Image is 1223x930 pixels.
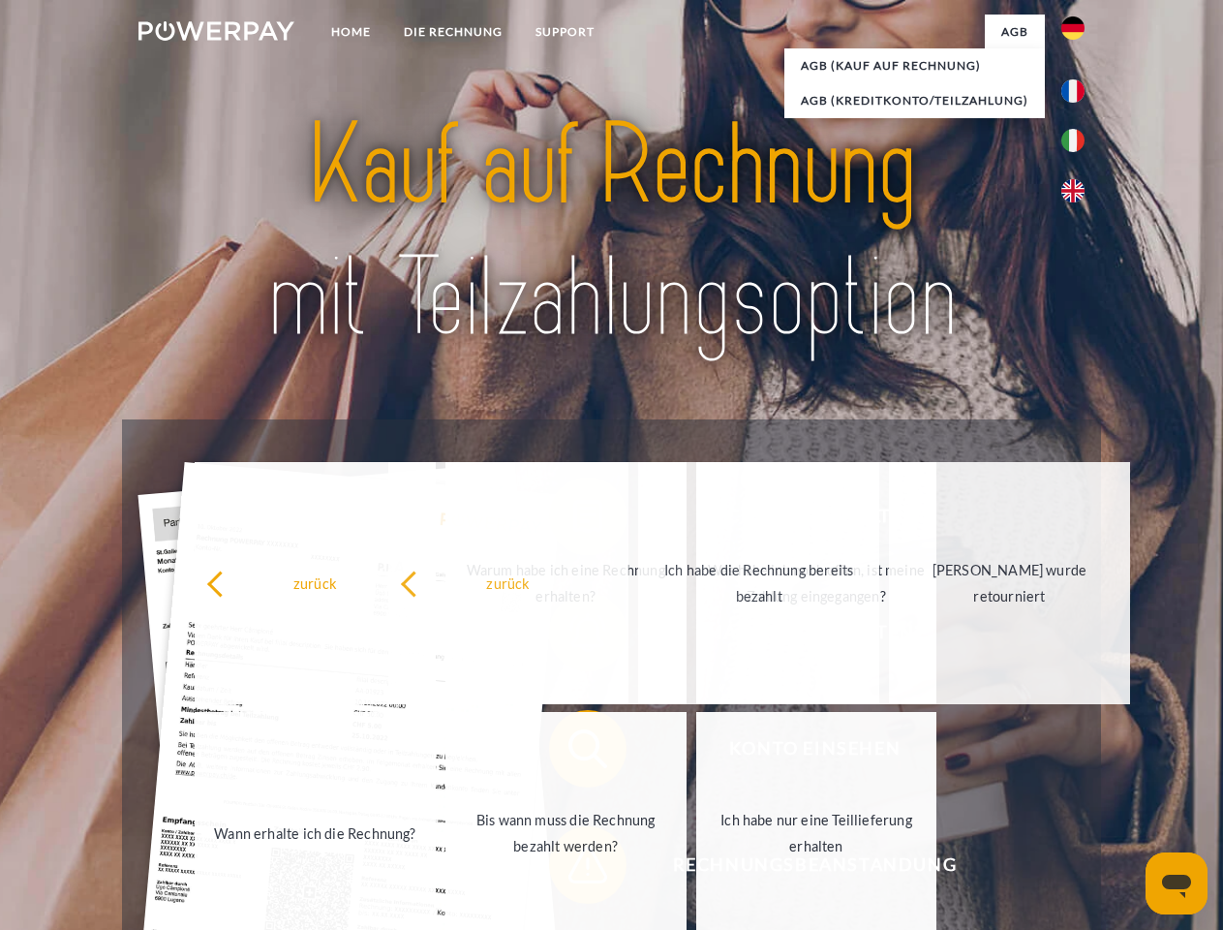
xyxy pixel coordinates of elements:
img: de [1061,16,1085,40]
a: SUPPORT [519,15,611,49]
img: it [1061,129,1085,152]
img: title-powerpay_de.svg [185,93,1038,371]
img: en [1061,179,1085,202]
a: Home [315,15,387,49]
iframe: Schaltfläche zum Öffnen des Messaging-Fensters [1146,852,1208,914]
a: AGB (Kauf auf Rechnung) [784,48,1045,83]
img: logo-powerpay-white.svg [138,21,294,41]
div: zurück [206,570,424,596]
a: agb [985,15,1045,49]
a: DIE RECHNUNG [387,15,519,49]
div: Wann erhalte ich die Rechnung? [206,820,424,846]
img: fr [1061,79,1085,103]
div: [PERSON_NAME] wurde retourniert [901,557,1118,609]
div: Ich habe nur eine Teillieferung erhalten [708,807,926,859]
div: Ich habe die Rechnung bereits bezahlt [650,557,868,609]
a: AGB (Kreditkonto/Teilzahlung) [784,83,1045,118]
div: Bis wann muss die Rechnung bezahlt werden? [457,807,675,859]
div: zurück [400,570,618,596]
